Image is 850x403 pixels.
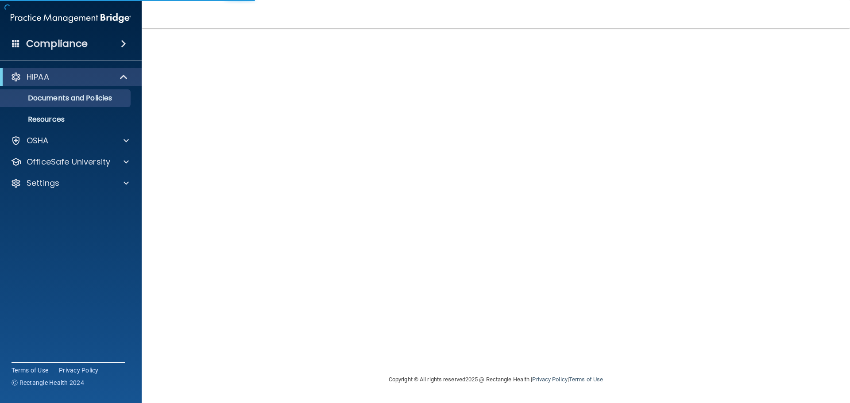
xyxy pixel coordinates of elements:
p: OSHA [27,135,49,146]
p: OfficeSafe University [27,157,110,167]
p: Settings [27,178,59,188]
a: Terms of Use [569,376,603,383]
p: Resources [6,115,127,124]
a: OSHA [11,135,129,146]
img: PMB logo [11,9,131,27]
a: Settings [11,178,129,188]
span: Ⓒ Rectangle Health 2024 [12,378,84,387]
a: OfficeSafe University [11,157,129,167]
a: HIPAA [11,72,128,82]
p: HIPAA [27,72,49,82]
h4: Compliance [26,38,88,50]
a: Privacy Policy [532,376,567,383]
div: Copyright © All rights reserved 2025 @ Rectangle Health | | [334,365,657,394]
a: Privacy Policy [59,366,99,375]
a: Terms of Use [12,366,48,375]
p: Documents and Policies [6,94,127,103]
